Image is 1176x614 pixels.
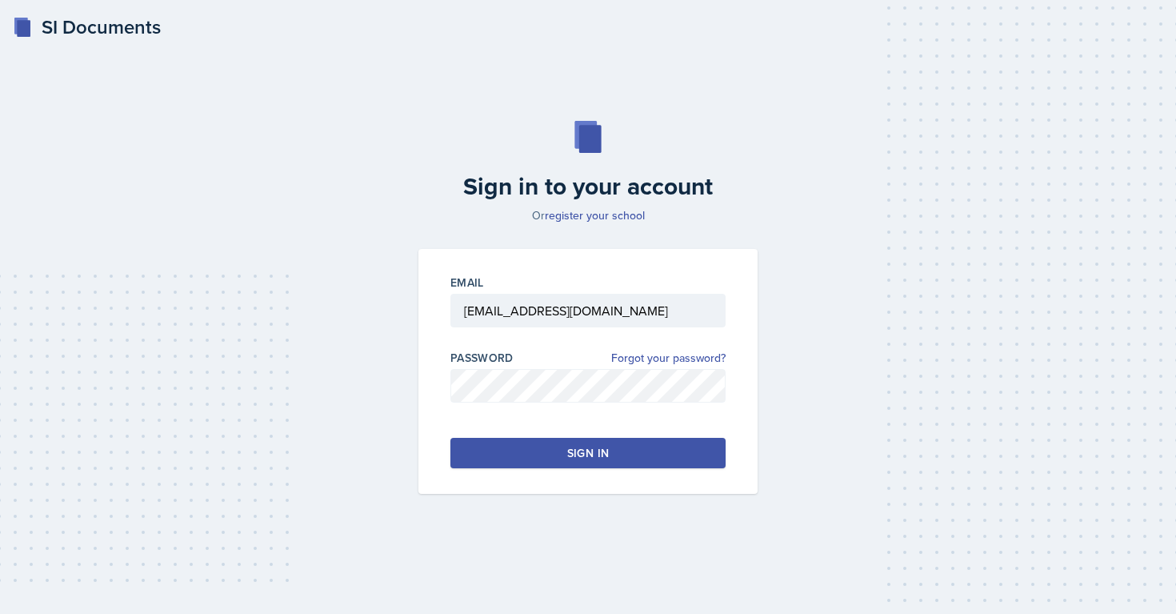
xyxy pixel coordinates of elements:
[611,350,726,367] a: Forgot your password?
[450,350,514,366] label: Password
[409,207,767,223] p: Or
[450,438,726,468] button: Sign in
[450,294,726,327] input: Email
[567,445,609,461] div: Sign in
[545,207,645,223] a: register your school
[13,13,161,42] a: SI Documents
[450,275,484,291] label: Email
[409,172,767,201] h2: Sign in to your account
